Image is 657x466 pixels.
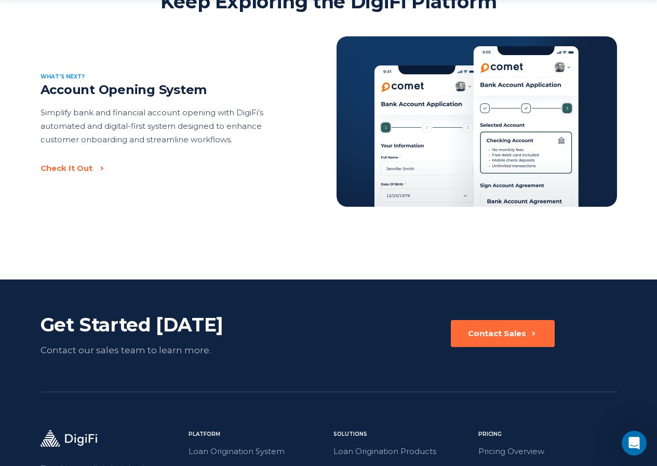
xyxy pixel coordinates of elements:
a: Loan Origination System [189,445,327,458]
p: Simplify bank and financial account opening with DigiFi’s automated and digital-first system desi... [41,106,298,147]
a: Pricing Overview [478,445,617,458]
div: Solutions [333,430,472,438]
button: Contact Sales [451,320,555,347]
div: Get Started [DATE] [41,313,272,337]
a: Contact Sales [451,320,555,357]
img: Account Opening System Preview [337,36,617,207]
div: Pricing [478,430,617,438]
div: Platform [189,430,327,438]
div: Contact our sales team to learn more. [41,343,272,357]
a: Loan Origination Products [333,445,472,458]
div: Contact Sales [468,328,526,339]
div: Check It Out [41,163,92,174]
div: What’s next? [41,70,298,82]
iframe: Intercom live chat [622,431,647,456]
h2: Account Opening System [41,82,298,98]
a: Check It Out [41,163,298,174]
